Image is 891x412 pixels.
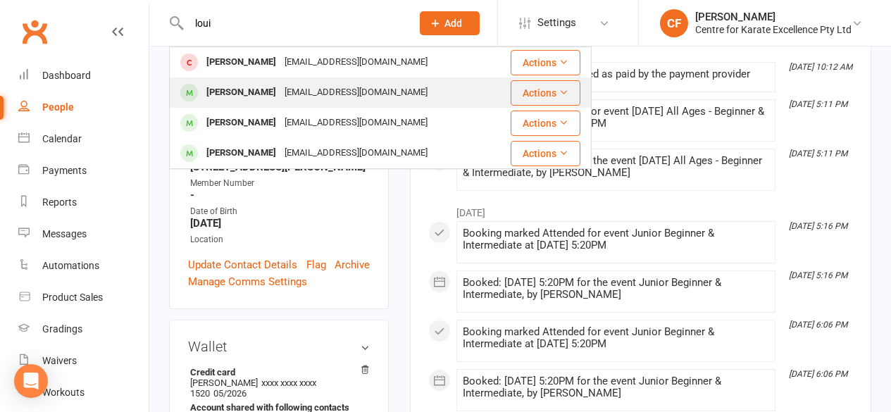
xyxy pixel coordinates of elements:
div: Payments [42,165,87,176]
div: Booked: [DATE] 5:20PM for the event Junior Beginner & Intermediate, by [PERSON_NAME] [463,277,769,301]
button: Actions [511,141,580,166]
a: Update Contact Details [188,256,297,273]
div: Dashboard [42,70,91,81]
div: Invoice 0455420 was marked as paid by the payment provider [463,68,769,80]
div: [EMAIL_ADDRESS][DOMAIN_NAME] [280,82,432,103]
div: [PERSON_NAME] [202,82,280,103]
a: Messages [18,218,149,250]
i: [DATE] 6:06 PM [789,369,847,379]
a: Dashboard [18,60,149,92]
a: Product Sales [18,282,149,313]
a: Gradings [18,313,149,345]
a: Payments [18,155,149,187]
a: Flag [306,256,326,273]
a: Workouts [18,377,149,408]
div: People [42,101,74,113]
i: [DATE] 6:06 PM [789,320,847,330]
span: xxxx xxxx xxxx 1520 [190,377,316,399]
i: [DATE] 5:11 PM [789,149,847,158]
div: Location [190,233,370,246]
div: [EMAIL_ADDRESS][DOMAIN_NAME] [280,113,432,133]
div: Waivers [42,355,77,366]
i: [DATE] 5:11 PM [789,99,847,109]
div: Booking marked Attended for event [DATE] All Ages - Beginner & Intermediate at [DATE] 5:20PM [463,106,769,130]
div: [PERSON_NAME] [695,11,852,23]
span: Settings [537,7,576,39]
a: People [18,92,149,123]
span: Add [444,18,462,29]
button: Actions [511,111,580,136]
li: This Month [428,39,853,62]
div: [PERSON_NAME] [202,52,280,73]
strong: [DATE] [190,217,370,230]
div: Reports [42,196,77,208]
button: Actions [511,50,580,75]
button: Actions [511,80,580,106]
i: [DATE] 5:16 PM [789,270,847,280]
div: [EMAIL_ADDRESS][DOMAIN_NAME] [280,143,432,163]
a: Manage Comms Settings [188,273,307,290]
strong: Credit card [190,367,363,377]
button: Add [420,11,480,35]
div: Calendar [42,133,82,144]
li: [DATE] [428,198,853,220]
div: Centre for Karate Excellence Pty Ltd [695,23,852,36]
div: Automations [42,260,99,271]
div: CF [660,9,688,37]
div: [EMAIL_ADDRESS][DOMAIN_NAME] [280,52,432,73]
i: [DATE] 5:16 PM [789,221,847,231]
span: 05/2026 [213,388,247,399]
a: Clubworx [17,14,52,49]
div: Date of Birth [190,205,370,218]
div: Open Intercom Messenger [14,364,48,398]
a: Archive [335,256,370,273]
div: Booked: [DATE] 5:20PM for the event [DATE] All Ages - Beginner & Intermediate, by [PERSON_NAME] [463,155,769,179]
a: Waivers [18,345,149,377]
div: Member Number [190,177,370,190]
div: Workouts [42,387,85,398]
input: Search... [185,13,401,33]
div: Booking marked Attended for event Junior Beginner & Intermediate at [DATE] 5:20PM [463,326,769,350]
h3: Wallet [188,339,370,354]
div: Gradings [42,323,82,335]
a: Reports [18,187,149,218]
div: [PERSON_NAME] [202,143,280,163]
strong: - [190,189,370,201]
div: [PERSON_NAME] [202,113,280,133]
div: Messages [42,228,87,239]
a: Calendar [18,123,149,155]
div: Booked: [DATE] 5:20PM for the event Junior Beginner & Intermediate, by [PERSON_NAME] [463,375,769,399]
div: Product Sales [42,292,103,303]
i: [DATE] 10:12 AM [789,62,852,72]
div: Booking marked Attended for event Junior Beginner & Intermediate at [DATE] 5:20PM [463,227,769,251]
a: Automations [18,250,149,282]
